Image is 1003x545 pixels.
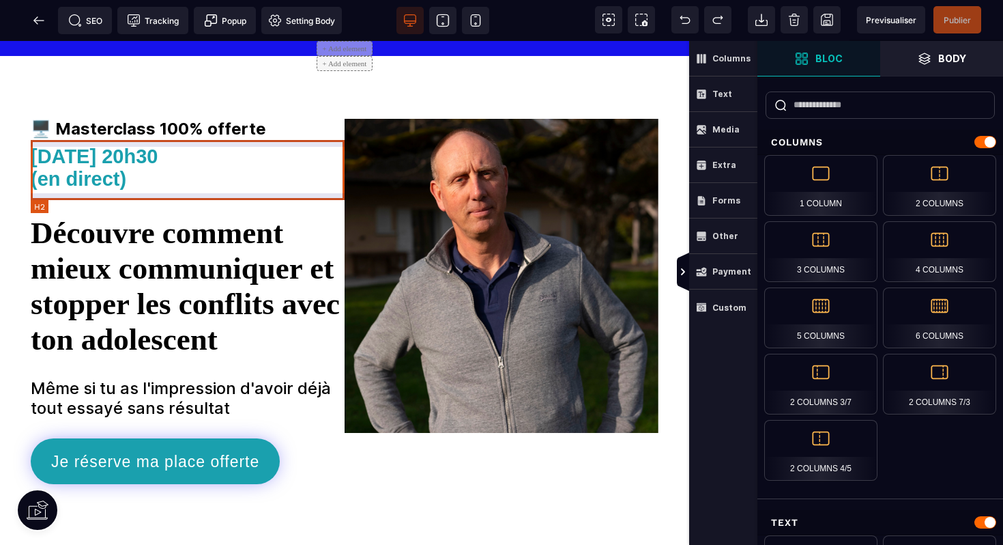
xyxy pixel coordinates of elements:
[595,6,622,33] span: View components
[68,14,102,27] span: SEO
[38,22,67,33] div: v 4.0.25
[757,41,880,76] span: Open Blocks
[944,15,971,25] span: Publier
[883,354,996,415] div: 2 Columns 7/3
[712,160,736,170] strong: Extra
[628,6,655,33] span: Screenshot
[880,41,1003,76] span: Open Layer Manager
[55,79,66,90] img: tab_domain_overview_orange.svg
[70,81,105,89] div: Domaine
[127,14,179,27] span: Tracking
[31,98,345,156] h2: [DATE] 20h30 (en direct)
[712,89,732,99] strong: Text
[757,510,1003,535] div: Text
[31,337,331,377] b: Même si tu as l'impression d'avoir déjà tout essayé sans résultat
[815,53,843,64] strong: Bloc
[712,195,740,206] strong: Forms
[883,221,996,282] div: 4 Columns
[170,81,209,89] div: Mots-clés
[155,79,166,90] img: tab_keywords_by_traffic_grey.svg
[22,36,33,46] img: website_grey.svg
[268,14,335,27] span: Setting Body
[857,6,925,33] span: Preview
[883,155,996,216] div: 2 Columns
[22,22,33,33] img: logo_orange.svg
[764,288,877,348] div: 5 Columns
[204,14,246,27] span: Popup
[712,124,740,135] strong: Media
[764,354,877,415] div: 2 Columns 3/7
[757,130,1003,155] div: Columns
[31,397,280,443] button: Je réserve ma place offerte
[764,221,877,282] div: 3 Columns
[712,303,746,313] strong: Custom
[345,78,658,392] img: 266531c25af78cdab9fb5ae8c8282d7f_robin.jpg
[938,53,966,64] strong: Body
[764,155,877,216] div: 1 Column
[883,288,996,348] div: 6 Columns
[35,36,154,46] div: Domaine: [DOMAIN_NAME]
[764,420,877,481] div: 2 Columns 4/5
[31,167,342,323] h1: Découvre comment mieux communiquer et stopper les conflits avec ton adolescent
[712,231,738,241] strong: Other
[712,266,751,277] strong: Payment
[712,53,751,64] strong: Columns
[31,78,266,98] b: 🖥️ Masterclass 100% offerte
[866,15,916,25] span: Previsualiser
